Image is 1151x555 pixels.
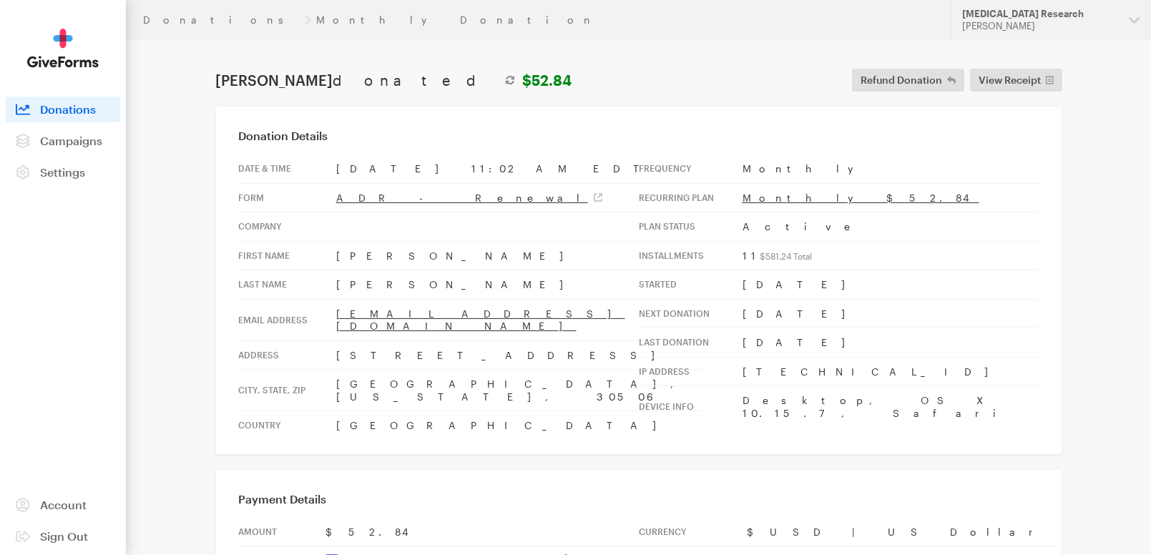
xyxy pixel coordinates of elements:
[639,299,743,328] th: Next donation
[6,492,120,518] a: Account
[238,518,325,546] th: Amount
[238,241,336,270] th: First Name
[238,270,336,300] th: Last Name
[215,72,572,89] h1: [PERSON_NAME]
[27,29,99,68] img: GiveForms
[962,8,1117,20] div: [MEDICAL_DATA] Research
[639,212,743,242] th: Plan Status
[639,270,743,300] th: Started
[743,328,1039,358] td: [DATE]
[40,498,87,511] span: Account
[336,340,703,370] td: [STREET_ADDRESS]
[40,102,96,116] span: Donations
[962,20,1117,32] div: [PERSON_NAME]
[743,212,1039,242] td: Active
[238,212,336,242] th: Company
[40,165,85,179] span: Settings
[743,270,1039,300] td: [DATE]
[639,328,743,358] th: Last donation
[639,386,743,428] th: Device info
[238,340,336,370] th: Address
[336,270,703,300] td: [PERSON_NAME]
[639,154,743,183] th: Frequency
[325,518,639,546] td: $52.84
[743,154,1039,183] td: Monthly
[336,192,602,204] a: ADR - Renewal
[336,308,625,333] a: [EMAIL_ADDRESS][DOMAIN_NAME]
[336,241,703,270] td: [PERSON_NAME]
[979,72,1041,89] span: View Receipt
[743,357,1039,386] td: [TECHNICAL_ID]
[238,492,1039,506] h3: Payment Details
[6,524,120,549] a: Sign Out
[238,411,336,440] th: Country
[238,299,336,340] th: Email address
[970,69,1062,92] a: View Receipt
[6,97,120,122] a: Donations
[861,72,942,89] span: Refund Donation
[6,128,120,154] a: Campaigns
[336,370,703,411] td: [GEOGRAPHIC_DATA], [US_STATE], 30506
[639,357,743,386] th: IP address
[336,411,703,440] td: [GEOGRAPHIC_DATA]
[639,183,743,212] th: Recurring Plan
[143,14,299,26] a: Donations
[40,529,88,543] span: Sign Out
[6,159,120,185] a: Settings
[639,518,747,546] th: Currency
[522,72,572,89] strong: $52.84
[743,299,1039,328] td: [DATE]
[639,241,743,270] th: Installments
[743,192,979,204] a: Monthly $52.84
[238,370,336,411] th: City, state, zip
[743,386,1039,428] td: Desktop, OS X 10.15.7, Safari
[743,241,1039,270] td: 11
[238,154,336,183] th: Date & time
[333,72,498,89] span: donated
[238,129,1039,143] h3: Donation Details
[852,69,964,92] button: Refund Donation
[238,183,336,212] th: Form
[336,154,703,183] td: [DATE] 11:02 AM EDT
[760,251,812,261] sub: $581.24 Total
[40,134,102,147] span: Campaigns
